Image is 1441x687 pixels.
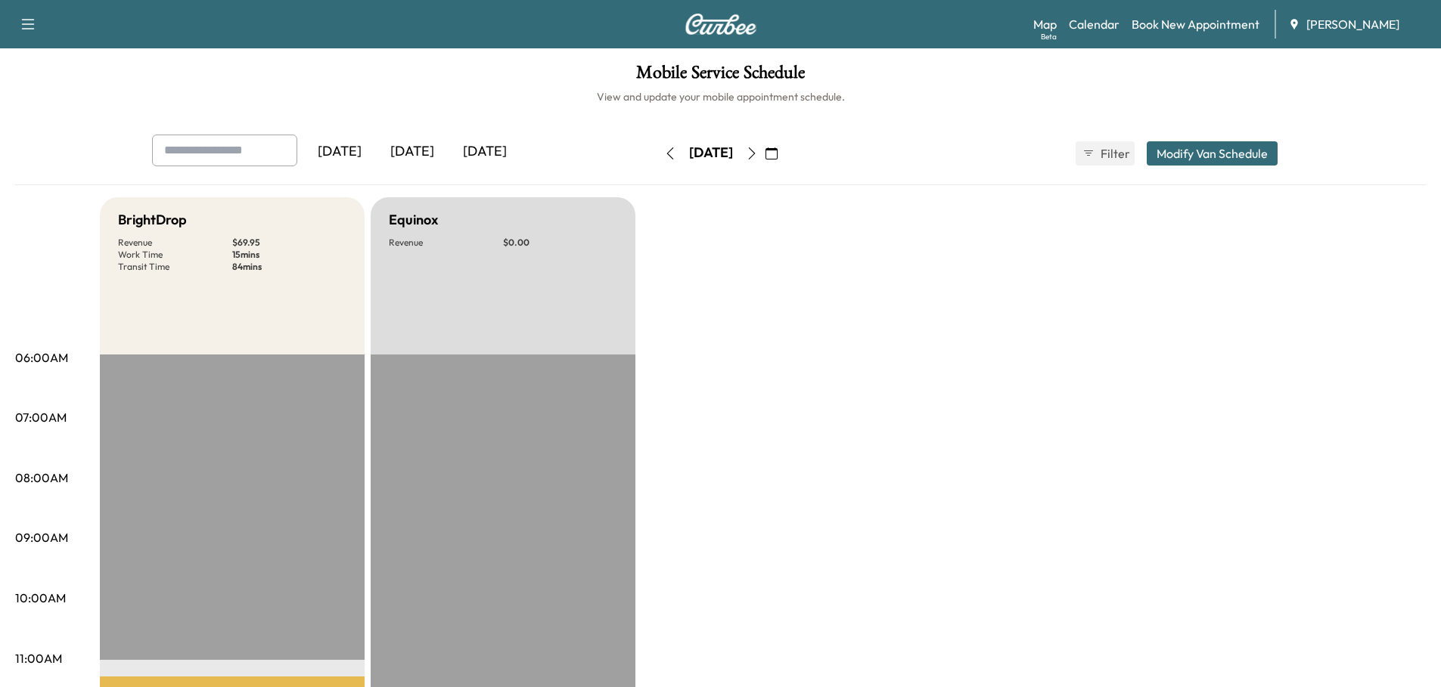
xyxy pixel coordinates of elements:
span: Filter [1101,144,1128,162]
p: Transit Time [118,261,232,273]
p: 15 mins [232,249,346,261]
p: Revenue [389,237,503,249]
h1: Mobile Service Schedule [15,63,1426,89]
h6: View and update your mobile appointment schedule. [15,89,1426,104]
button: Filter [1076,141,1135,166]
a: Calendar [1069,15,1120,33]
h5: BrightDrop [118,209,187,231]
p: $ 69.95 [232,237,346,249]
button: Modify Van Schedule [1147,141,1278,166]
p: 84 mins [232,261,346,273]
a: MapBeta [1033,15,1057,33]
p: Work Time [118,249,232,261]
p: $ 0.00 [503,237,617,249]
a: Book New Appointment [1132,15,1259,33]
h5: Equinox [389,209,438,231]
p: 11:00AM [15,649,62,667]
p: 10:00AM [15,589,66,607]
p: 06:00AM [15,348,68,367]
p: 09:00AM [15,528,68,546]
div: [DATE] [376,135,449,169]
p: Revenue [118,237,232,249]
div: [DATE] [449,135,521,169]
p: 07:00AM [15,408,67,426]
div: [DATE] [689,144,733,162]
img: Curbee Logo [685,14,757,35]
span: [PERSON_NAME] [1306,15,1399,33]
div: Beta [1041,31,1057,42]
p: 08:00AM [15,469,68,487]
div: [DATE] [303,135,376,169]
